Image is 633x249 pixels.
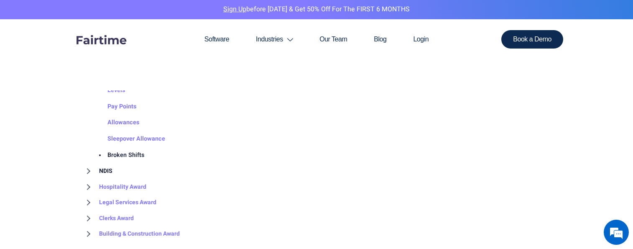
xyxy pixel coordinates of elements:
a: Building & Construction Award [82,226,180,242]
a: Pay Points [91,99,136,115]
a: Broken Shifts [91,147,144,164]
a: NDIS [82,163,112,179]
a: Sign Up [223,4,246,14]
a: Login [400,19,442,59]
a: Clerks Award [82,210,134,226]
a: Sleepover Allowance [91,131,165,147]
a: Hospitality Award [82,179,146,195]
a: Levels [91,82,125,99]
a: Software [191,19,242,59]
p: before [DATE] & Get 50% Off for the FIRST 6 MONTHS [6,4,627,15]
a: Blog [360,19,400,59]
a: Legal Services Award [82,195,156,210]
a: Industries [242,19,306,59]
span: Book a Demo [513,36,551,43]
a: Our Team [306,19,360,59]
a: Allowances [91,115,139,131]
a: Book a Demo [501,30,563,49]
